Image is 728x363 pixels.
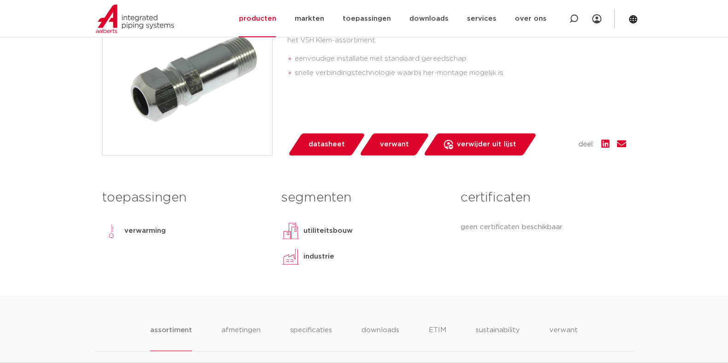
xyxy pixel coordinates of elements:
span: deel: [578,139,594,150]
li: afmetingen [221,325,261,351]
li: sustainability [476,325,520,351]
li: downloads [361,325,399,351]
a: datasheet [287,133,366,156]
p: industrie [303,251,334,262]
span: verwijder uit lijst [457,137,516,152]
li: assortiment [150,325,192,351]
h3: certificaten [460,189,626,207]
h3: toepassingen [102,189,268,207]
a: verwant [359,133,430,156]
li: eenvoudige installatie met standaard gereedschap [295,52,626,66]
img: verwarming [102,222,121,240]
div: De VSH Klem 102 is een radiatorkoppeling vervaardigd uit staalverzinkt messing, voorzien van een ... [287,4,626,84]
h3: segmenten [281,189,447,207]
span: datasheet [309,137,345,152]
p: utiliteitsbouw [303,225,353,236]
img: utiliteitsbouw [281,222,300,240]
p: geen certificaten beschikbaar [460,222,626,233]
p: verwarming [124,225,166,236]
li: verwant [549,325,578,351]
li: ETIM [429,325,446,351]
img: industrie [281,248,300,266]
span: verwant [380,137,409,152]
li: specificaties [290,325,332,351]
li: snelle verbindingstechnologie waarbij her-montage mogelijk is [295,66,626,81]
